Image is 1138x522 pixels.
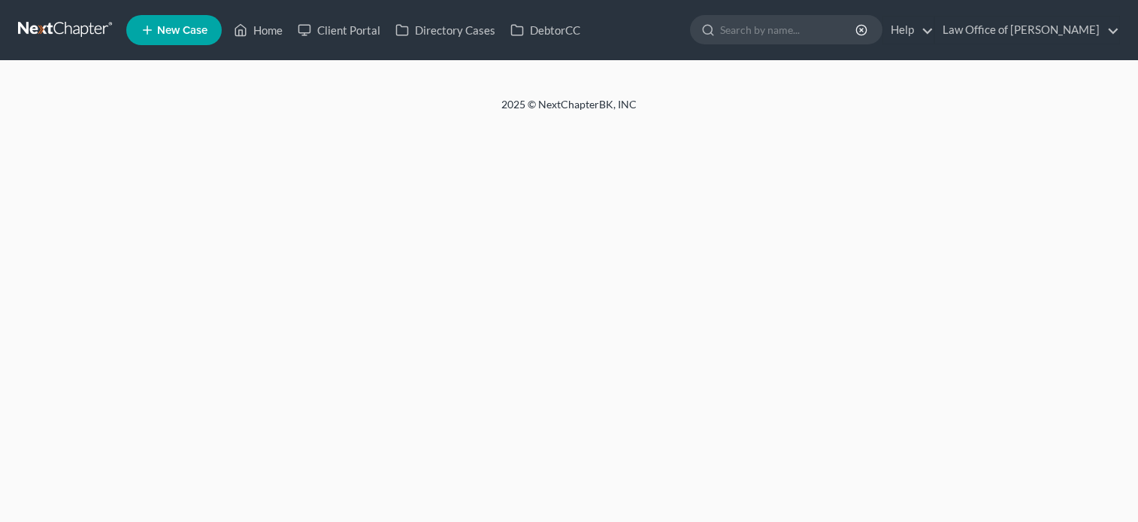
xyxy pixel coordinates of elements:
[290,17,388,44] a: Client Portal
[388,17,503,44] a: Directory Cases
[226,17,290,44] a: Home
[157,25,207,36] span: New Case
[503,17,588,44] a: DebtorCC
[720,16,858,44] input: Search by name...
[141,97,997,124] div: 2025 © NextChapterBK, INC
[935,17,1119,44] a: Law Office of [PERSON_NAME]
[883,17,934,44] a: Help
